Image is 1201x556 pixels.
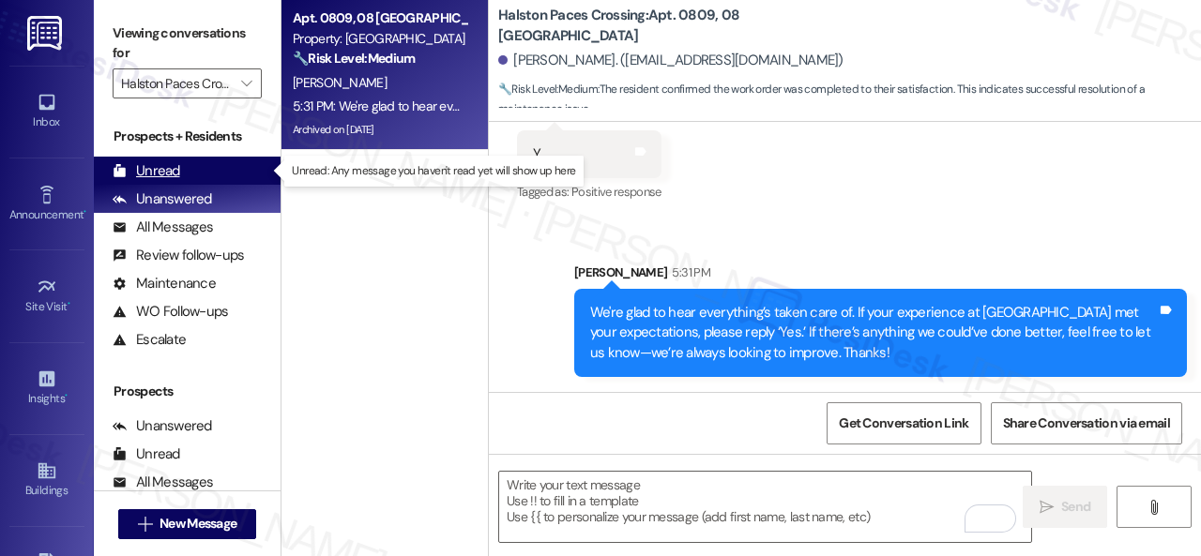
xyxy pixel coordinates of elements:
strong: 🔧 Risk Level: Medium [498,82,598,97]
a: Site Visit • [9,271,84,322]
div: Tagged as: [517,178,661,205]
span: • [68,297,70,310]
i:  [241,76,251,91]
span: Get Conversation Link [839,413,968,433]
i:  [1147,500,1161,515]
div: All Messages [113,473,213,492]
a: Buildings [9,455,84,505]
span: • [84,205,86,218]
span: • [65,389,68,402]
i:  [1040,500,1054,515]
div: WO Follow-ups [113,302,228,322]
div: Unread [113,444,180,464]
span: New Message [160,514,236,533]
span: [PERSON_NAME] [293,74,387,91]
div: We're glad to hear everything’s taken care of. If your experience at [GEOGRAPHIC_DATA] met your e... [590,303,1157,363]
div: Archived on [DATE] [291,118,468,142]
div: Escalate [113,330,186,350]
img: ResiDesk Logo [27,16,66,51]
div: Unanswered [113,416,212,436]
button: New Message [118,509,257,539]
i:  [138,517,152,532]
div: 5:31 PM [667,263,709,282]
b: Halston Paces Crossing: Apt. 0809, 08 [GEOGRAPHIC_DATA] [498,6,874,46]
div: Prospects [94,382,281,401]
div: Review follow-ups [113,246,244,265]
div: Apt. 0809, 08 [GEOGRAPHIC_DATA] [293,8,466,28]
button: Send [1023,486,1107,528]
div: Property: [GEOGRAPHIC_DATA] [293,29,466,49]
span: : The resident confirmed the work order was completed to their satisfaction. This indicates succe... [498,80,1201,120]
button: Get Conversation Link [827,402,981,444]
span: Share Conversation via email [1003,413,1170,433]
div: Y [533,144,540,164]
div: Maintenance [113,274,216,293]
div: Prospects + Residents [94,127,281,146]
div: Unanswered [113,189,212,209]
div: All Messages [113,218,213,237]
div: [PERSON_NAME] [574,263,1187,289]
textarea: To enrich screen reader interactions, please activate Accessibility in Grammarly extension settings [499,472,1031,542]
div: [PERSON_NAME]. ([EMAIL_ADDRESS][DOMAIN_NAME]) [498,51,844,70]
div: Unread [113,161,180,181]
span: Send [1061,497,1090,517]
span: Positive response [571,184,661,200]
a: Inbox [9,86,84,137]
p: Unread: Any message you haven't read yet will show up here [292,163,575,179]
button: Share Conversation via email [991,402,1182,444]
input: All communities [121,68,232,98]
strong: 🔧 Risk Level: Medium [293,50,415,67]
label: Viewing conversations for [113,19,262,68]
a: Insights • [9,363,84,413]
